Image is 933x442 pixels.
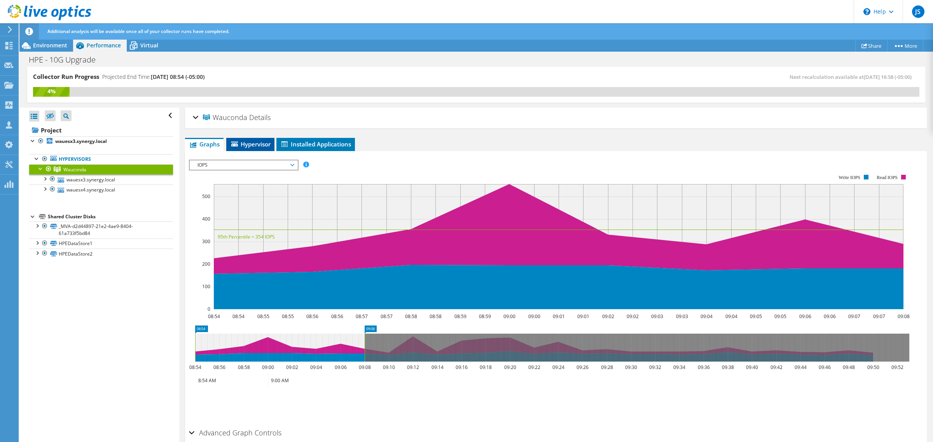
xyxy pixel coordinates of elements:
text: 09:01 [553,313,565,320]
a: wauesx4.synergy.local [29,184,173,195]
text: 09:26 [577,364,589,371]
a: wauesx3.synergy.local [29,136,173,146]
text: 09:18 [480,364,492,371]
text: 09:00 [528,313,540,320]
span: Next recalculation available at [790,73,916,80]
text: 08:55 [257,313,269,320]
text: 200 [202,261,210,267]
text: 09:08 [898,313,910,320]
text: 09:05 [750,313,762,320]
text: 08:54 [189,364,201,371]
a: Wauconda [29,164,173,174]
text: 09:04 [310,364,322,371]
text: 09:42 [771,364,783,371]
text: 09:00 [503,313,515,320]
a: HPEDataStore2 [29,249,173,259]
text: 09:07 [873,313,885,320]
text: 09:46 [819,364,831,371]
text: 09:32 [649,364,661,371]
text: 09:30 [625,364,637,371]
div: Shared Cluster Disks [48,212,173,221]
span: Wauconda [63,166,86,173]
text: 08:59 [479,313,491,320]
span: Virtual [140,42,158,49]
span: [DATE] 16:58 (-05:00) [864,73,912,80]
text: 09:20 [504,364,516,371]
text: 08:55 [282,313,294,320]
text: 09:02 [602,313,614,320]
span: JS [912,5,924,18]
text: 09:01 [577,313,589,320]
text: 09:34 [673,364,685,371]
text: 09:05 [774,313,786,320]
text: 09:03 [651,313,663,320]
text: 0 [208,306,210,312]
text: 09:22 [528,364,540,371]
text: 09:12 [407,364,419,371]
text: 09:38 [722,364,734,371]
text: 09:28 [601,364,613,371]
text: 09:14 [432,364,444,371]
a: HPEDataStore1 [29,238,173,249]
text: 09:52 [891,364,903,371]
text: 09:04 [701,313,713,320]
h4: Projected End Time: [102,73,204,81]
text: 09:44 [795,364,807,371]
a: Project [29,124,173,136]
text: 08:56 [306,313,318,320]
a: More [887,40,923,52]
text: 09:03 [676,313,688,320]
div: 4% [33,87,70,96]
h2: Advanced Graph Controls [189,425,281,440]
text: 09:06 [335,364,347,371]
text: 300 [202,238,210,245]
span: Environment [33,42,67,49]
text: 09:00 [262,364,274,371]
text: 08:56 [331,313,343,320]
text: Read IOPS [877,175,898,180]
span: Wauconda [203,114,247,122]
text: 500 [202,193,210,200]
text: 09:24 [552,364,564,371]
text: 09:04 [725,313,737,320]
text: 08:57 [381,313,393,320]
text: 09:16 [456,364,468,371]
text: 09:10 [383,364,395,371]
a: _MVA-d2d44897-21e2-4ae9-8404-61a733f5bd84 [29,221,173,238]
text: 09:40 [746,364,758,371]
text: 09:36 [698,364,710,371]
span: [DATE] 08:54 (-05:00) [151,73,204,80]
text: 09:02 [627,313,639,320]
a: Share [855,40,888,52]
text: 09:06 [824,313,836,320]
span: Performance [87,42,121,49]
text: 08:58 [430,313,442,320]
text: 09:02 [286,364,298,371]
text: 95th Percentile = 354 IOPS [218,233,275,240]
text: 08:54 [232,313,245,320]
text: 09:07 [848,313,860,320]
text: 08:59 [454,313,466,320]
text: 09:50 [867,364,879,371]
b: wauesx3.synergy.local [55,138,107,144]
text: 08:58 [405,313,417,320]
text: 08:54 [208,313,220,320]
text: 09:08 [359,364,371,371]
a: Hypervisors [29,154,173,164]
a: wauesx3.synergy.local [29,174,173,184]
span: Graphs [189,140,220,148]
text: 08:57 [356,313,368,320]
svg: \n [863,8,870,15]
span: Additional analysis will be available once all of your collector runs have completed. [47,28,229,35]
text: 09:06 [799,313,811,320]
span: IOPS [194,160,294,170]
span: Installed Applications [280,140,351,148]
text: 400 [202,216,210,222]
text: 08:56 [213,364,225,371]
span: Hypervisor [230,140,271,148]
text: Write IOPS [839,175,860,180]
text: 08:58 [238,364,250,371]
text: 100 [202,283,210,290]
h1: HPE - 10G Upgrade [25,56,108,64]
text: 09:48 [843,364,855,371]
